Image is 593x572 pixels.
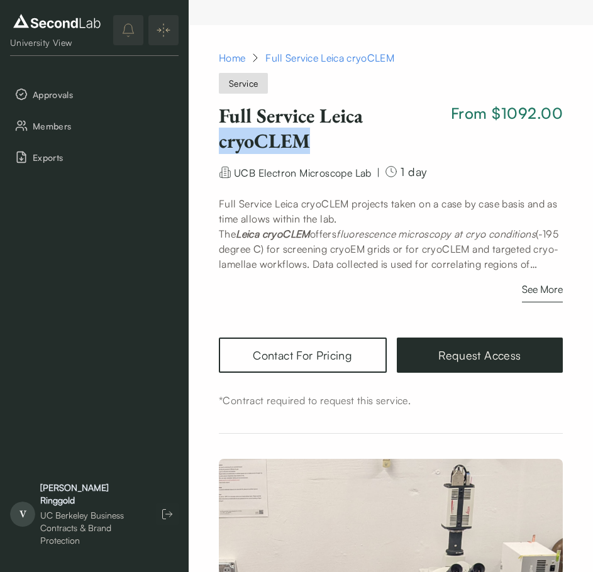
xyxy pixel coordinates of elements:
button: Log out [156,503,179,525]
a: UCB Electron Microscope Lab [234,165,372,178]
div: Full Service Leica cryoCLEM [265,50,394,65]
p: Full Service Leica cryoCLEM projects taken on a case by case basis and as time allows within the ... [219,196,563,226]
span: Members [33,119,174,133]
button: Approvals [10,81,179,107]
a: Request Access [397,338,563,373]
span: Approvals [33,88,174,101]
a: Home [219,50,245,65]
p: The offers (-195 degree C) for screening cryoEM grids or for cryoCLEM and targeted cryo-lamellae ... [219,226,563,272]
button: Expand/Collapse sidebar [148,15,179,45]
span: Exports [33,151,174,164]
span: Service [219,73,268,94]
div: UC Berkeley Business Contracts & Brand Protection [40,509,143,547]
div: University View [10,36,104,49]
h1: Full Service Leica cryoCLEM [219,103,446,154]
span: V [10,502,35,527]
div: | [377,165,380,180]
span: 1 day [401,165,426,179]
button: See More [522,282,563,302]
button: Members [10,113,179,139]
div: *Contract required to request this service. [219,393,563,408]
em: Leica cryoCLEM [236,228,310,240]
span: From $1092.00 [451,103,563,124]
div: [PERSON_NAME] Ringgold [40,481,143,507]
a: Contact For Pricing [219,338,387,373]
img: logo [10,11,104,31]
button: Exports [10,144,179,170]
span: UCB Electron Microscope Lab [234,167,372,179]
em: fluorescence microscopy at cryo conditions [336,228,536,240]
button: notifications [113,15,143,45]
